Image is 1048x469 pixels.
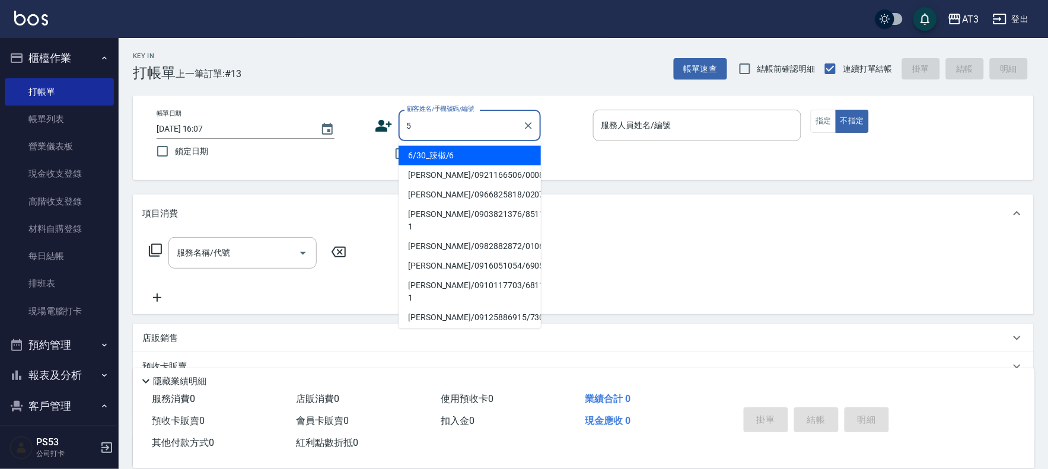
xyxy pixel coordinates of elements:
a: 營業儀表板 [5,133,114,160]
li: [PERSON_NAME]/0910117703/681101-1 [399,276,541,308]
a: 現場電腦打卡 [5,298,114,325]
label: 帳單日期 [157,109,181,118]
span: 其他付款方式 0 [152,437,214,448]
span: 結帳前確認明細 [757,63,816,75]
a: 高階收支登錄 [5,188,114,215]
div: 項目消費 [133,194,1034,232]
span: 預收卡販賣 0 [152,415,205,426]
span: 店販消費 0 [297,393,340,404]
img: Logo [14,11,48,25]
p: 隱藏業績明細 [153,375,206,388]
p: 預收卡販賣 [142,360,187,373]
div: 店販銷售 [133,324,1034,352]
p: 項目消費 [142,208,178,220]
span: 鎖定日期 [175,145,208,158]
button: save [913,7,937,31]
li: [PERSON_NAME]/0921166506/000807 [399,165,541,185]
img: Person [9,436,33,460]
button: 指定 [811,110,836,133]
button: AT3 [943,7,983,31]
span: 業績合計 0 [585,393,631,404]
li: [PERSON_NAME]/09125886915/730506a [399,308,541,327]
button: 登出 [988,8,1034,30]
a: 排班表 [5,270,114,297]
span: 服務消費 0 [152,393,195,404]
button: Open [294,244,313,263]
li: [PERSON_NAME]/0903821376/851111-1 [399,205,541,237]
button: 帳單速查 [674,58,727,80]
a: 每日結帳 [5,243,114,270]
span: 紅利點數折抵 0 [297,437,359,448]
span: 扣入金 0 [441,415,474,426]
a: 帳單列表 [5,106,114,133]
a: 現金收支登錄 [5,160,114,187]
span: 現金應收 0 [585,415,631,426]
a: 材料自購登錄 [5,215,114,243]
button: 報表及分析 [5,360,114,391]
label: 顧客姓名/手機號碼/編號 [407,104,474,113]
button: 櫃檯作業 [5,43,114,74]
div: 預收卡販賣 [133,352,1034,381]
button: Clear [520,117,537,134]
li: [PERSON_NAME]/0982882872/010614 [399,237,541,256]
div: AT3 [962,12,979,27]
h2: Key In [133,52,176,60]
h5: PS53 [36,436,97,448]
li: [PERSON_NAME]/0916051054/690510 [399,256,541,276]
li: 6/30_辣椒/6 [399,146,541,165]
span: 會員卡販賣 0 [297,415,349,426]
a: 打帳單 [5,78,114,106]
li: [PERSON_NAME]/0966825818/020703 [399,185,541,205]
p: 店販銷售 [142,332,178,344]
button: Choose date, selected date is 2025-09-06 [313,115,342,143]
button: 客戶管理 [5,391,114,422]
button: 不指定 [836,110,869,133]
p: 公司打卡 [36,448,97,459]
span: 使用預收卡 0 [441,393,493,404]
span: 上一筆訂單:#13 [176,66,242,81]
input: YYYY/MM/DD hh:mm [157,119,308,139]
button: 預約管理 [5,330,114,360]
li: [PERSON_NAME]/0970137688/890506-1a [399,327,541,359]
h3: 打帳單 [133,65,176,81]
span: 連續打單結帳 [843,63,893,75]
